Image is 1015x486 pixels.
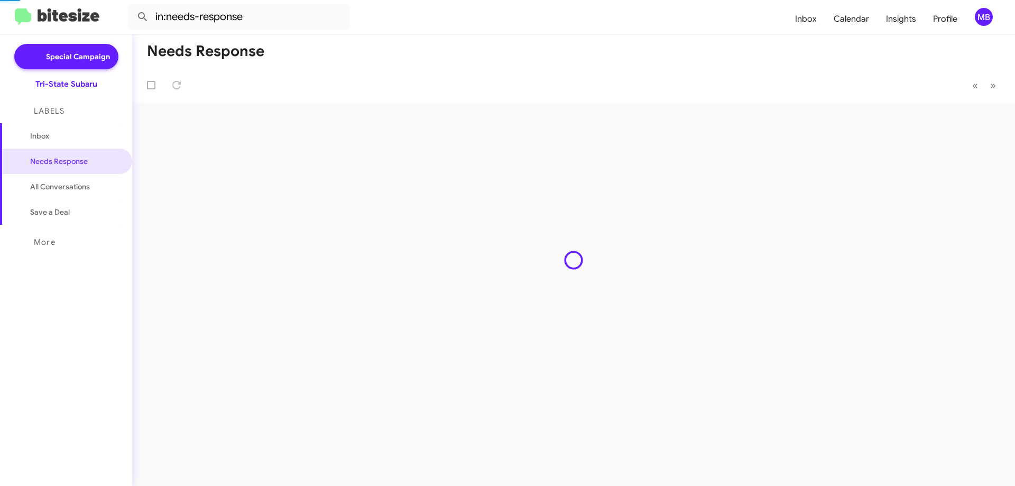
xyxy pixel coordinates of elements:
span: Save a Deal [30,207,70,217]
input: Search [128,4,350,30]
h1: Needs Response [147,43,264,60]
span: « [972,79,978,92]
div: MB [975,8,993,26]
button: MB [966,8,1003,26]
a: Special Campaign [14,44,118,69]
a: Inbox [787,4,825,34]
button: Previous [966,75,984,96]
span: Labels [34,106,64,116]
button: Next [984,75,1002,96]
span: Needs Response [30,156,120,167]
span: » [990,79,996,92]
a: Profile [925,4,966,34]
span: Special Campaign [46,51,110,62]
nav: Page navigation example [966,75,1002,96]
span: Inbox [30,131,120,141]
span: More [34,237,56,247]
span: All Conversations [30,181,90,192]
a: Insights [878,4,925,34]
div: Tri-State Subaru [35,79,97,89]
a: Calendar [825,4,878,34]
